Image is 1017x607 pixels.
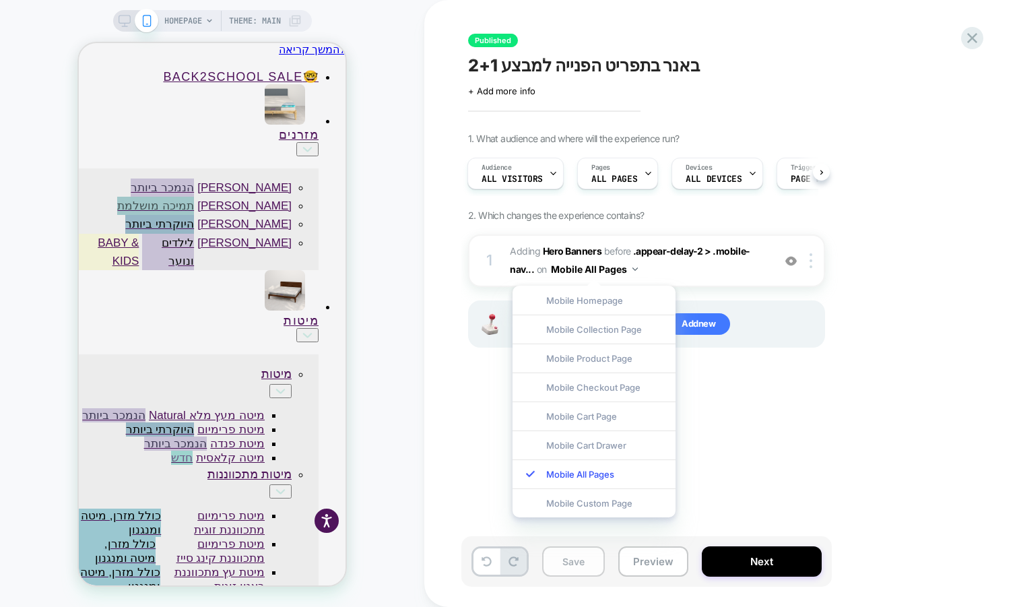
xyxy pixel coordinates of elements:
[526,470,535,478] img: blue checkmark
[468,210,644,221] span: 2. Which changes the experience contains?
[92,408,114,422] div: חדש
[468,34,518,47] span: Published
[513,315,676,344] div: Mobile Collection Page
[591,163,610,172] span: Pages
[513,402,676,430] div: Mobile Cart Page
[47,379,116,393] div: היוקרתי ביותר
[543,245,601,257] b: Hero Banners
[476,314,503,335] img: Joystick
[52,135,115,154] div: הנמכר ביותר
[510,245,601,257] span: Adding
[785,255,797,267] img: crossed eye
[542,546,605,577] button: Save
[3,365,67,379] div: הנמכר ביותר
[38,154,115,172] div: תמיכה מושלמת
[632,267,638,271] img: down arrow
[513,430,676,459] div: Mobile Cart Drawer
[702,546,822,577] button: Next
[791,163,817,172] span: Trigger
[513,286,676,315] div: Mobile Homepage
[229,10,281,32] span: Theme: MAIN
[513,488,676,517] div: Mobile Custom Page
[65,393,129,408] div: הנמכר ביותר
[667,313,730,335] span: Add new
[483,247,496,274] div: 1
[468,133,679,144] span: 1. What audience and where will the experience run?
[810,253,812,268] img: close
[537,261,547,278] span: on
[468,86,535,96] span: + Add more info
[513,344,676,373] div: Mobile Product Page
[482,163,512,172] span: Audience
[686,163,712,172] span: Devices
[468,55,700,75] span: באנר בתפריט הפנייה למבצע 2+1
[482,174,543,184] span: All Visitors
[513,373,676,402] div: Mobile Checkout Page
[164,10,202,32] span: HOMEPAGE
[591,174,637,184] span: ALL PAGES
[63,191,115,227] div: לילדים ונוער
[791,174,836,184] span: Page Load
[618,546,688,577] button: Preview
[46,172,115,190] div: היוקרתי ביותר
[604,245,631,257] span: BEFORE
[551,259,638,279] button: Mobile All Pages
[686,174,742,184] span: ALL DEVICES
[513,459,676,488] div: Mobile All Pages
